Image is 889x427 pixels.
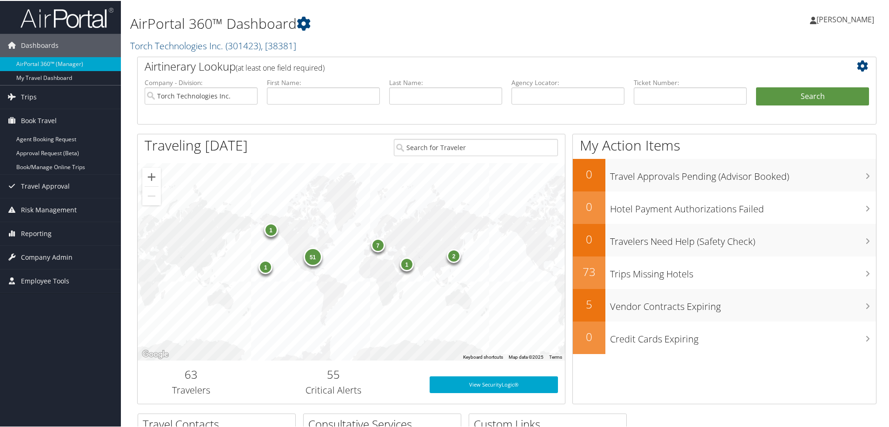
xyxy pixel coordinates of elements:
[573,223,876,256] a: 0Travelers Need Help (Safety Check)
[20,6,113,28] img: airportal-logo.png
[430,375,558,392] a: View SecurityLogic®
[371,237,385,251] div: 7
[21,33,59,56] span: Dashboards
[573,198,605,214] h2: 0
[21,269,69,292] span: Employee Tools
[610,230,876,247] h3: Travelers Need Help (Safety Check)
[21,85,37,108] span: Trips
[509,354,544,359] span: Map data ©2025
[816,13,874,24] span: [PERSON_NAME]
[610,295,876,312] h3: Vendor Contracts Expiring
[226,39,261,51] span: ( 301423 )
[573,263,605,279] h2: 73
[21,174,70,197] span: Travel Approval
[21,197,77,221] span: Risk Management
[140,348,171,360] img: Google
[130,13,632,33] h1: AirPortal 360™ Dashboard
[130,39,296,51] a: Torch Technologies Inc.
[145,135,248,154] h1: Traveling [DATE]
[21,245,73,268] span: Company Admin
[447,248,461,262] div: 2
[573,321,876,353] a: 0Credit Cards Expiring
[236,62,325,72] span: (at least one field required)
[142,167,161,185] button: Zoom in
[610,164,876,182] h3: Travel Approvals Pending (Advisor Booked)
[21,221,52,244] span: Reporting
[463,353,503,360] button: Keyboard shortcuts
[261,39,296,51] span: , [ 38381 ]
[573,296,605,311] h2: 5
[145,77,258,86] label: Company - Division:
[21,108,57,131] span: Book Travel
[634,77,747,86] label: Ticket Number:
[145,58,808,73] h2: Airtinerary Lookup
[145,383,238,396] h3: Travelers
[252,383,416,396] h3: Critical Alerts
[756,86,869,105] button: Search
[573,165,605,181] h2: 0
[573,191,876,223] a: 0Hotel Payment Authorizations Failed
[573,328,605,344] h2: 0
[140,348,171,360] a: Open this area in Google Maps (opens a new window)
[259,259,272,273] div: 1
[610,197,876,215] h3: Hotel Payment Authorizations Failed
[303,247,322,265] div: 51
[810,5,883,33] a: [PERSON_NAME]
[267,77,380,86] label: First Name:
[394,138,558,155] input: Search for Traveler
[389,77,502,86] label: Last Name:
[511,77,624,86] label: Agency Locator:
[573,158,876,191] a: 0Travel Approvals Pending (Advisor Booked)
[573,288,876,321] a: 5Vendor Contracts Expiring
[264,222,278,236] div: 1
[142,186,161,204] button: Zoom out
[145,366,238,381] h2: 63
[252,366,416,381] h2: 55
[573,256,876,288] a: 73Trips Missing Hotels
[399,256,413,270] div: 1
[610,262,876,280] h3: Trips Missing Hotels
[610,327,876,345] h3: Credit Cards Expiring
[549,354,562,359] a: Terms
[573,135,876,154] h1: My Action Items
[573,230,605,246] h2: 0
